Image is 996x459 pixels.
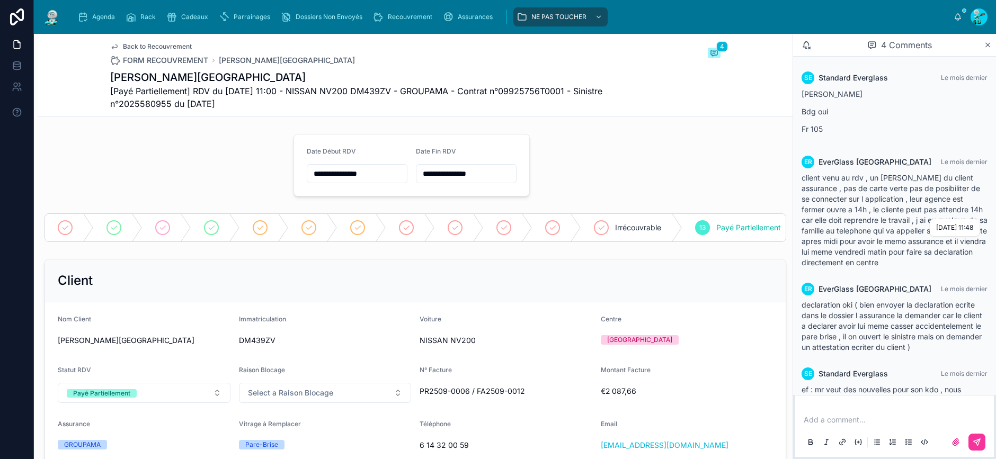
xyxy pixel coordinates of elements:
[58,272,93,289] h2: Client
[802,173,988,267] span: client venu au rdv , un [PERSON_NAME] du client assurance , pas de carte verte pas de posibiliter...
[239,315,286,323] span: Immatriculation
[122,7,163,26] a: Rack
[58,420,90,428] span: Assurance
[416,147,456,155] span: Date Fin RDV
[941,370,988,377] span: Le mois dernier
[70,5,954,29] div: scrollable content
[58,315,91,323] span: Nom Client
[234,13,270,21] span: Parrainages
[92,13,115,21] span: Agenda
[420,335,592,346] span: NISSAN NV200
[123,42,192,51] span: Back to Recouvrement
[601,366,651,374] span: Montant Facture
[601,315,621,323] span: Centre
[708,48,721,60] button: 4
[941,285,988,293] span: Le mois dernier
[74,7,122,26] a: Agenda
[239,366,285,374] span: Raison Blocage
[181,13,208,21] span: Cadeaux
[248,388,333,398] span: Select a Raison Blocage
[819,368,888,379] span: Standard Everglass
[140,13,156,21] span: Rack
[110,42,192,51] a: Back to Recouvrement
[239,335,412,346] span: DM439ZV
[716,41,728,52] span: 4
[458,13,493,21] span: Assurances
[802,106,988,117] p: Bdg oui
[219,55,355,66] a: [PERSON_NAME][GEOGRAPHIC_DATA]
[278,7,370,26] a: Dossiers Non Envoyés
[804,370,812,378] span: SE
[296,13,362,21] span: Dossiers Non Envoyés
[513,7,608,26] a: NE PAS TOUCHER
[716,222,781,233] span: Payé Partiellement
[941,74,988,82] span: Le mois dernier
[601,420,617,428] span: Email
[245,440,278,449] div: Pare-Brise
[239,420,301,428] span: Vitrage à Remplacer
[110,85,641,110] span: [Payé Partiellement] RDV du [DATE] 11:00 - NISSAN NV200 DM439ZV - GROUPAMA - Contrat n°09925756T0...
[607,335,672,345] div: [GEOGRAPHIC_DATA]
[601,440,728,451] a: [EMAIL_ADDRESS][DOMAIN_NAME]
[58,366,91,374] span: Statut RDV
[64,440,101,449] div: GROUPAMA
[936,223,973,231] span: [DATE] 11:48
[73,389,130,398] div: Payé Partiellement
[370,7,440,26] a: Recouvrement
[941,158,988,166] span: Le mois dernier
[819,73,888,83] span: Standard Everglass
[42,8,61,25] img: App logo
[307,147,356,155] span: Date Début RDV
[388,13,432,21] span: Recouvrement
[239,383,412,403] button: Select Button
[420,386,592,397] span: PR2509-0006 / FA2509-0012
[216,7,278,26] a: Parrainages
[420,315,441,323] span: Voiture
[110,70,641,85] h1: [PERSON_NAME][GEOGRAPHIC_DATA]
[819,284,931,294] span: EverGlass [GEOGRAPHIC_DATA]
[802,123,988,134] p: Fr 105
[804,158,812,166] span: ER
[802,300,982,352] span: declaration oki ( bien envoyer la declaration ecrite dans le dossier l assurance la demander car ...
[699,223,706,232] span: 13
[123,55,208,66] span: FORM RECOUVREMENT
[58,335,230,346] span: [PERSON_NAME][GEOGRAPHIC_DATA]
[58,383,230,403] button: Select Button
[881,39,932,51] span: 4 Comments
[440,7,500,26] a: Assurances
[819,157,931,167] span: EverGlass [GEOGRAPHIC_DATA]
[804,74,812,82] span: SE
[420,440,592,451] span: 6 14 32 00 59
[601,386,773,397] span: €2 087,66
[615,222,661,233] span: Irrécouvrable
[420,420,451,428] span: Téléphone
[802,88,988,100] p: [PERSON_NAME]
[802,385,972,415] span: ef : mr veut des nouvelles pour son kdo , nous rappellera dans 1 sem pour savoir si l'assu nous a...
[420,366,452,374] span: N° Facture
[163,7,216,26] a: Cadeaux
[531,13,586,21] span: NE PAS TOUCHER
[110,55,208,66] a: FORM RECOUVREMENT
[804,285,812,293] span: ER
